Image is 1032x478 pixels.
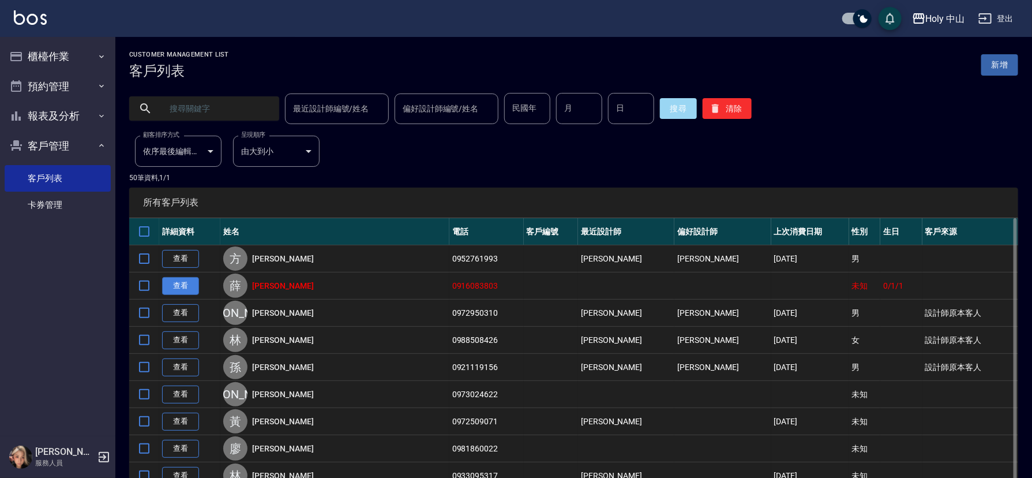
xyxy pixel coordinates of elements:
[143,197,1004,208] span: 所有客戶列表
[703,98,752,119] button: 清除
[880,272,922,300] td: 0/1/1
[162,277,199,295] a: 查看
[159,218,220,245] th: 詳細資料
[922,300,1018,327] td: 設計師原本客人
[674,354,771,381] td: [PERSON_NAME]
[252,416,313,427] a: [PERSON_NAME]
[771,354,849,381] td: [DATE]
[162,358,199,376] a: 查看
[849,408,881,435] td: 未知
[162,250,199,268] a: 查看
[223,409,247,434] div: 黃
[849,327,881,354] td: 女
[5,165,111,192] a: 客戶列表
[223,355,247,379] div: 孫
[674,300,771,327] td: [PERSON_NAME]
[449,327,524,354] td: 0988508426
[849,381,881,408] td: 未知
[981,54,1018,76] a: 新增
[252,443,313,454] a: [PERSON_NAME]
[5,42,111,72] button: 櫃檯作業
[143,130,179,139] label: 顧客排序方式
[162,386,199,404] a: 查看
[14,10,47,25] img: Logo
[922,218,1018,245] th: 客戶來源
[922,354,1018,381] td: 設計師原本客人
[578,327,674,354] td: [PERSON_NAME]
[162,413,199,431] a: 查看
[252,253,313,264] a: [PERSON_NAME]
[162,304,199,322] a: 查看
[660,98,697,119] button: 搜尋
[252,280,313,292] a: [PERSON_NAME]
[449,408,524,435] td: 0972509071
[771,218,849,245] th: 上次消費日期
[252,389,313,400] a: [PERSON_NAME]
[449,435,524,462] td: 0981860022
[252,307,313,319] a: [PERSON_NAME]
[524,218,579,245] th: 客戶編號
[849,300,881,327] td: 男
[922,327,1018,354] td: 設計師原本客人
[771,327,849,354] td: [DATE]
[129,63,229,79] h3: 客戶列表
[162,331,199,349] a: 查看
[849,218,881,245] th: 性別
[771,408,849,435] td: [DATE]
[907,7,970,31] button: Holy 中山
[578,218,674,245] th: 最近設計師
[849,435,881,462] td: 未知
[5,101,111,131] button: 報表及分析
[223,328,247,352] div: 林
[223,274,247,298] div: 薛
[974,8,1018,29] button: 登出
[5,192,111,218] a: 卡券管理
[449,245,524,272] td: 0952761993
[5,131,111,161] button: 客戶管理
[879,7,902,30] button: save
[578,354,674,381] td: [PERSON_NAME]
[223,301,247,325] div: [PERSON_NAME]
[771,300,849,327] td: [DATE]
[252,334,313,346] a: [PERSON_NAME]
[880,218,922,245] th: 生日
[578,408,674,435] td: [PERSON_NAME]
[35,446,94,458] h5: [PERSON_NAME]
[578,245,674,272] td: [PERSON_NAME]
[449,218,524,245] th: 電話
[449,381,524,408] td: 0973024622
[252,361,313,373] a: [PERSON_NAME]
[926,12,965,26] div: Holy 中山
[223,436,247,461] div: 廖
[674,245,771,272] td: [PERSON_NAME]
[129,173,1018,183] p: 50 筆資料, 1 / 1
[162,93,270,124] input: 搜尋關鍵字
[162,440,199,458] a: 查看
[674,218,771,245] th: 偏好設計師
[220,218,449,245] th: 姓名
[849,354,881,381] td: 男
[674,327,771,354] td: [PERSON_NAME]
[5,72,111,102] button: 預約管理
[233,136,320,167] div: 由大到小
[9,446,32,469] img: Person
[449,354,524,381] td: 0921119156
[449,272,524,300] td: 0916083803
[578,300,674,327] td: [PERSON_NAME]
[449,300,524,327] td: 0972950310
[849,245,881,272] td: 男
[35,458,94,468] p: 服務人員
[223,382,247,406] div: [PERSON_NAME]
[135,136,222,167] div: 依序最後編輯時間
[849,272,881,300] td: 未知
[771,245,849,272] td: [DATE]
[241,130,265,139] label: 呈現順序
[129,51,229,58] h2: Customer Management List
[223,247,247,271] div: 方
